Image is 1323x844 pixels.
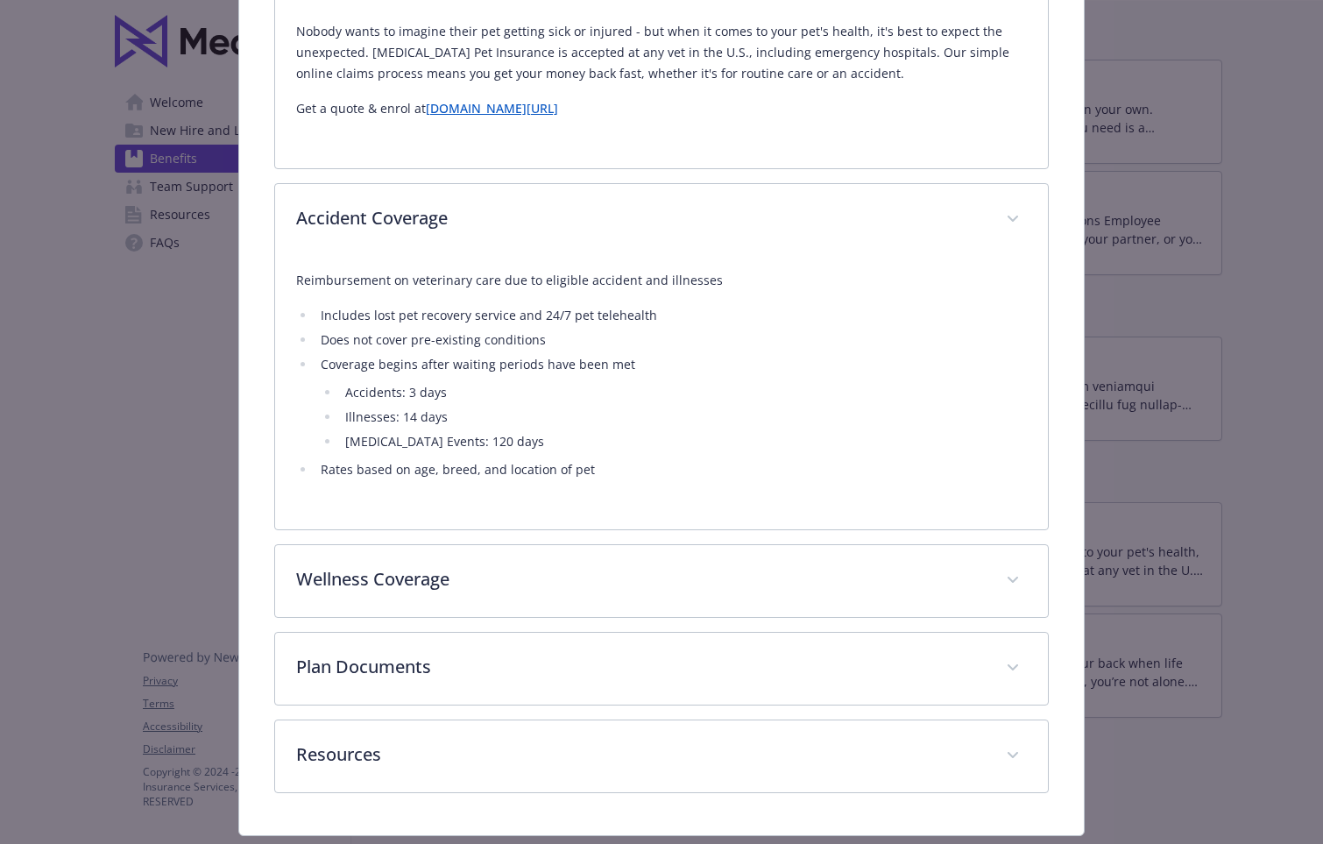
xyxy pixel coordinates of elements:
p: Accident Coverage [296,205,985,231]
p: Plan Documents [296,654,985,680]
p: Wellness Coverage [296,566,985,592]
p: Reimbursement on veterinary care due to eligible accident and illnesses [296,270,1027,291]
p: Get a quote & enrol at [296,98,1027,119]
div: Wellness Coverage [275,545,1048,617]
div: Description [275,7,1048,168]
li: [MEDICAL_DATA] Events: 120 days [340,431,1027,452]
li: Rates based on age, breed, and location of pet [315,459,1027,480]
div: Accident Coverage [275,184,1048,256]
li: Accidents: 3 days [340,382,1027,403]
a: [DOMAIN_NAME][URL] [426,100,558,117]
li: Illnesses: 14 days [340,407,1027,428]
li: Coverage begins after waiting periods have been met [315,354,1027,452]
li: Includes lost pet recovery service and 24/7 pet telehealth [315,305,1027,326]
div: Accident Coverage [275,256,1048,529]
li: Does not cover pre-existing conditions [315,330,1027,351]
p: Resources [296,741,985,768]
div: Plan Documents [275,633,1048,705]
p: Nobody wants to imagine their pet getting sick or injured - but when it comes to your pet's healt... [296,21,1027,84]
div: Resources [275,720,1048,792]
